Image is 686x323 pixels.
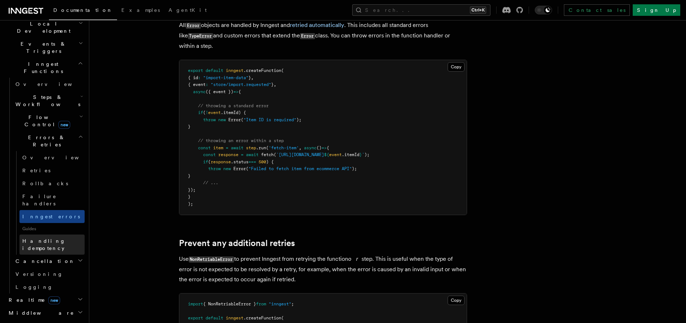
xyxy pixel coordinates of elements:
[188,75,198,80] span: { id
[213,145,223,150] span: item
[226,145,228,150] span: =
[179,238,295,248] a: Prevent any additional retries
[13,78,85,91] a: Overview
[13,111,85,131] button: Flow Controlnew
[256,145,266,150] span: .run
[211,82,271,87] span: "store/import.requested"
[206,315,223,320] span: default
[179,254,467,285] p: Use to prevent Inngest from retrying the function step. This is useful when the type of error is ...
[188,68,203,73] span: export
[329,152,342,157] span: event
[359,152,362,157] span: }
[203,301,256,306] span: { NonRetriableError }
[564,4,630,16] a: Contact sales
[13,131,85,151] button: Errors & Retries
[218,117,226,122] span: new
[348,255,362,262] em: or
[206,89,233,94] span: ({ event })
[251,75,254,80] span: ,
[342,152,359,157] span: .itemId
[448,296,465,305] button: Copy
[243,117,296,122] span: "Item ID is required"
[6,17,85,37] button: Local Development
[19,235,85,255] a: Handling idempotency
[246,152,259,157] span: await
[281,315,284,320] span: (
[13,268,85,281] a: Versioning
[179,20,467,51] p: All objects are handled by Inngest and . This includes all standard errors like and custom errors...
[6,40,79,55] span: Events & Triggers
[13,255,85,268] button: Cancellation
[248,159,256,164] span: ===
[15,81,90,87] span: Overview
[19,164,85,177] a: Retries
[206,110,208,115] span: !
[19,190,85,210] a: Failure handlers
[188,124,190,129] span: }
[248,166,352,171] span: "Failed to fetch item from ecommerce API"
[6,306,85,319] button: Middleware
[218,152,238,157] span: response
[266,159,274,164] span: ) {
[317,145,322,150] span: ()
[13,258,75,265] span: Cancellation
[266,145,269,150] span: (
[233,166,246,171] span: Error
[231,159,248,164] span: .status
[188,173,190,178] span: }
[448,62,465,72] button: Copy
[203,180,218,185] span: // ...
[535,6,552,14] button: Toggle dark mode
[188,187,196,192] span: });
[188,201,193,206] span: );
[198,145,211,150] span: const
[13,91,85,111] button: Steps & Workflows
[6,60,78,75] span: Inngest Functions
[233,89,238,94] span: =>
[169,7,207,13] span: AgentKit
[352,166,357,171] span: );
[241,152,243,157] span: =
[6,294,85,306] button: Realtimenew
[231,145,243,150] span: await
[19,210,85,223] a: Inngest errors
[274,82,276,87] span: ,
[211,159,231,164] span: response
[198,110,203,115] span: if
[188,315,203,320] span: export
[22,168,50,173] span: Retries
[19,223,85,235] span: Guides
[299,145,301,150] span: ,
[269,145,299,150] span: 'fetch-item'
[241,117,243,122] span: (
[364,152,369,157] span: );
[13,281,85,294] a: Logging
[470,6,486,14] kbd: Ctrl+K
[6,309,74,317] span: Middleware
[6,296,60,304] span: Realtime
[22,214,80,219] span: Inngest errors
[15,284,53,290] span: Logging
[19,151,85,164] a: Overview
[271,82,274,87] span: }
[206,82,208,87] span: :
[13,114,79,128] span: Flow Control
[290,22,344,28] a: retried automatically
[246,145,256,150] span: step
[53,7,113,13] span: Documentation
[633,4,680,16] a: Sign Up
[208,110,221,115] span: event
[13,134,78,148] span: Errors & Retries
[164,2,211,19] a: AgentKit
[223,166,231,171] span: new
[238,89,241,94] span: {
[259,159,266,164] span: 500
[208,159,211,164] span: (
[269,301,291,306] span: "inngest"
[208,166,221,171] span: throw
[6,37,85,58] button: Events & Triggers
[246,166,248,171] span: (
[6,20,79,35] span: Local Development
[352,4,490,16] button: Search...Ctrl+K
[243,68,281,73] span: .createFunction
